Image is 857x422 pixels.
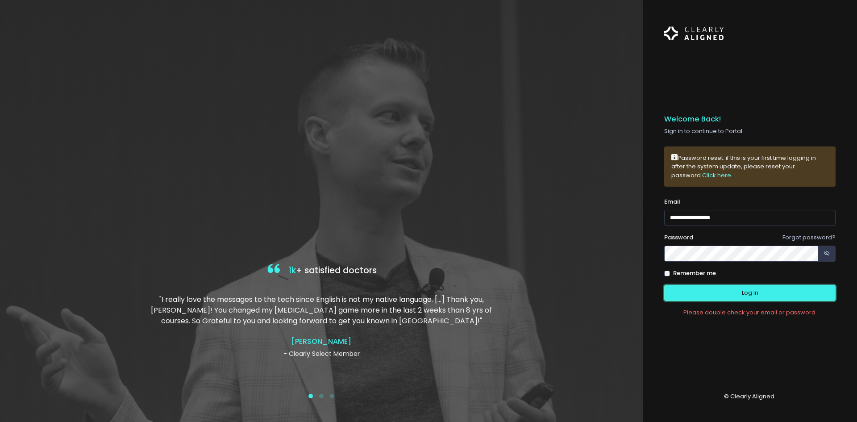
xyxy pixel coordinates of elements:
[664,197,680,206] label: Email
[664,233,693,242] label: Password
[664,308,836,317] div: Please double check your email or password.
[702,171,731,180] a: Click here
[664,115,836,124] h5: Welcome Back!
[664,127,836,136] p: Sign in to continue to Portal.
[288,264,296,276] span: 1k
[673,269,716,278] label: Remember me
[149,349,494,359] p: - Clearly Select Member
[664,392,836,401] p: © Clearly Aligned.
[149,262,494,280] h4: + satisfied doctors
[149,294,494,326] p: "I really love the messages to the tech since English is not my native language. […] Thank you, [...
[664,285,836,301] button: Log In
[664,21,724,46] img: Logo Horizontal
[149,337,494,346] h4: [PERSON_NAME]
[782,233,836,242] a: Forgot password?
[664,146,836,187] div: Password reset: if this is your first time logging in after the system update, please reset your ...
